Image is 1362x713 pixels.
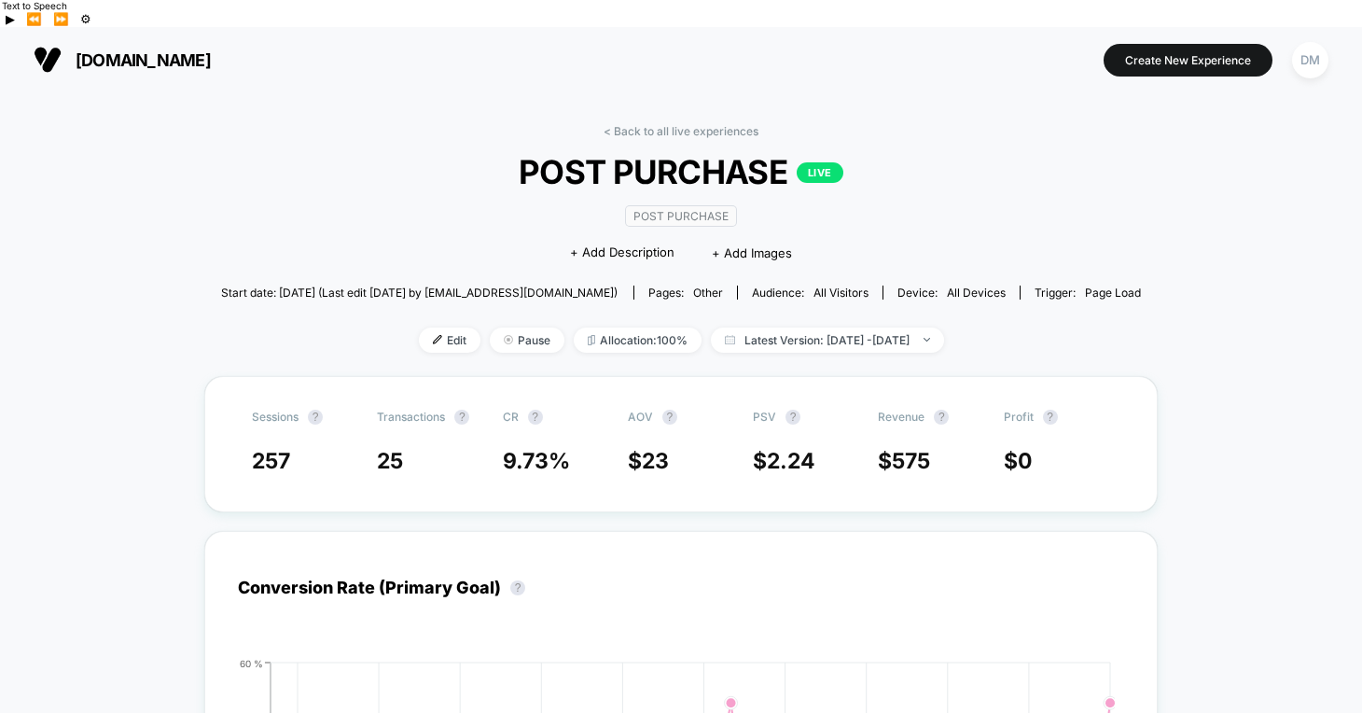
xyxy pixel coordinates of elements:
button: ? [934,410,949,425]
button: ? [662,410,677,425]
span: Transactions [377,410,445,424]
button: Forward [48,11,75,27]
span: other [693,286,723,300]
span: 0 [1018,448,1033,474]
span: $ [878,448,930,474]
span: PSV [753,410,776,424]
img: calendar [725,335,735,344]
span: 9.73 % [503,448,570,474]
span: Revenue [878,410,924,424]
span: 257 [252,448,290,474]
span: Latest Version: [DATE] - [DATE] [711,328,944,353]
tspan: 60 % [240,657,263,668]
span: $ [1004,448,1033,474]
button: ? [510,580,525,595]
p: LIVE [797,162,843,183]
div: DM [1292,42,1328,78]
span: all devices [947,286,1006,300]
span: $ [753,448,815,474]
span: All Visitors [813,286,869,300]
button: DM [1286,41,1334,79]
button: ? [1043,410,1058,425]
img: rebalance [588,335,595,345]
span: Pause [490,328,564,353]
span: 575 [892,448,930,474]
span: Sessions [252,410,299,424]
span: POST PURCHASE [267,152,1095,191]
button: ? [785,410,800,425]
span: $ [628,448,669,474]
span: Edit [419,328,480,353]
button: ? [528,410,543,425]
span: Profit [1004,410,1034,424]
img: end [924,338,930,342]
a: < Back to all live experiences [604,124,758,138]
button: [DOMAIN_NAME] [28,45,216,75]
img: Visually logo [34,46,62,74]
button: Settings [75,11,97,27]
button: Previous [21,11,48,27]
button: ? [308,410,323,425]
span: + Add Images [712,245,792,260]
span: [DOMAIN_NAME] [76,50,211,70]
button: ? [454,410,469,425]
div: Trigger: [1035,286,1141,300]
span: CR [503,410,519,424]
span: Allocation: 100% [574,328,702,353]
span: Device: [883,286,1020,300]
span: 25 [377,448,403,474]
button: Create New Experience [1104,44,1272,77]
span: + Add Description [570,244,674,262]
span: Page Load [1085,286,1141,300]
img: end [504,335,513,344]
div: Pages: [648,286,723,300]
span: AOV [628,410,653,424]
img: edit [433,335,442,344]
div: Conversion Rate (Primary Goal) [238,578,535,597]
span: 2.24 [767,448,815,474]
span: Post Purchase [625,205,737,227]
span: Start date: [DATE] (Last edit [DATE] by [EMAIL_ADDRESS][DOMAIN_NAME]) [221,286,618,300]
span: 23 [642,448,669,474]
div: Audience: [752,286,869,300]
